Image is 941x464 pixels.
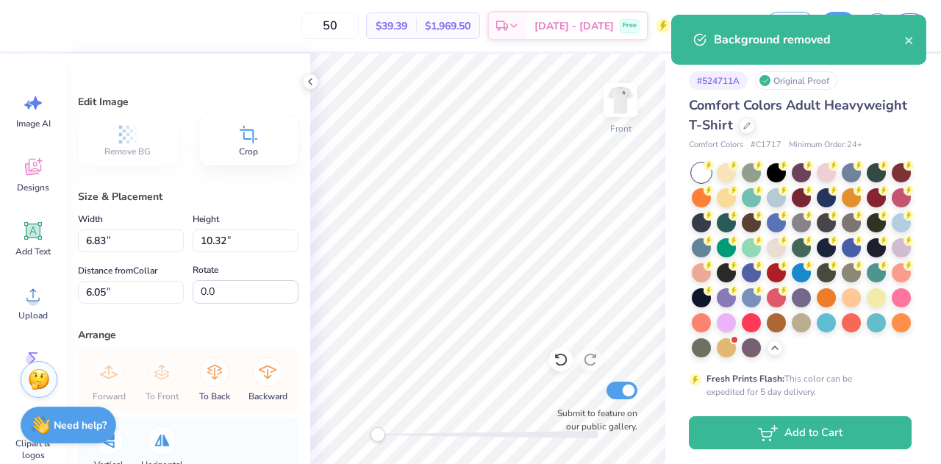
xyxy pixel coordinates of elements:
[534,18,614,34] span: [DATE] - [DATE]
[706,372,887,399] div: This color can be expedited for 5 day delivery.
[689,71,748,90] div: # 524711A
[751,139,781,151] span: # C1717
[78,189,298,204] div: Size & Placement
[706,373,784,385] strong: Fresh Prints Flash:
[689,139,743,151] span: Comfort Colors
[755,71,837,90] div: Original Proof
[193,210,219,228] label: Height
[678,11,750,40] input: Untitled Design
[904,31,915,49] button: close
[623,21,637,31] span: Free
[16,118,51,129] span: Image AI
[371,427,385,442] div: Accessibility label
[239,146,258,157] span: Crop
[689,96,907,134] span: Comfort Colors Adult Heavyweight T-Shirt
[78,327,298,343] div: Arrange
[78,94,298,110] div: Edit Image
[789,139,862,151] span: Minimum Order: 24 +
[301,13,359,39] input: – –
[78,210,103,228] label: Width
[17,182,49,193] span: Designs
[606,85,635,115] img: Front
[15,246,51,257] span: Add Text
[425,18,470,34] span: $1,969.50
[248,390,287,402] span: Backward
[549,407,637,433] label: Submit to feature on our public gallery.
[9,438,57,461] span: Clipart & logos
[376,18,407,34] span: $39.39
[610,122,631,135] div: Front
[54,418,107,432] strong: Need help?
[199,390,230,402] span: To Back
[193,261,218,279] label: Rotate
[18,310,48,321] span: Upload
[689,416,912,449] button: Add to Cart
[714,31,904,49] div: Background removed
[78,262,157,279] label: Distance from Collar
